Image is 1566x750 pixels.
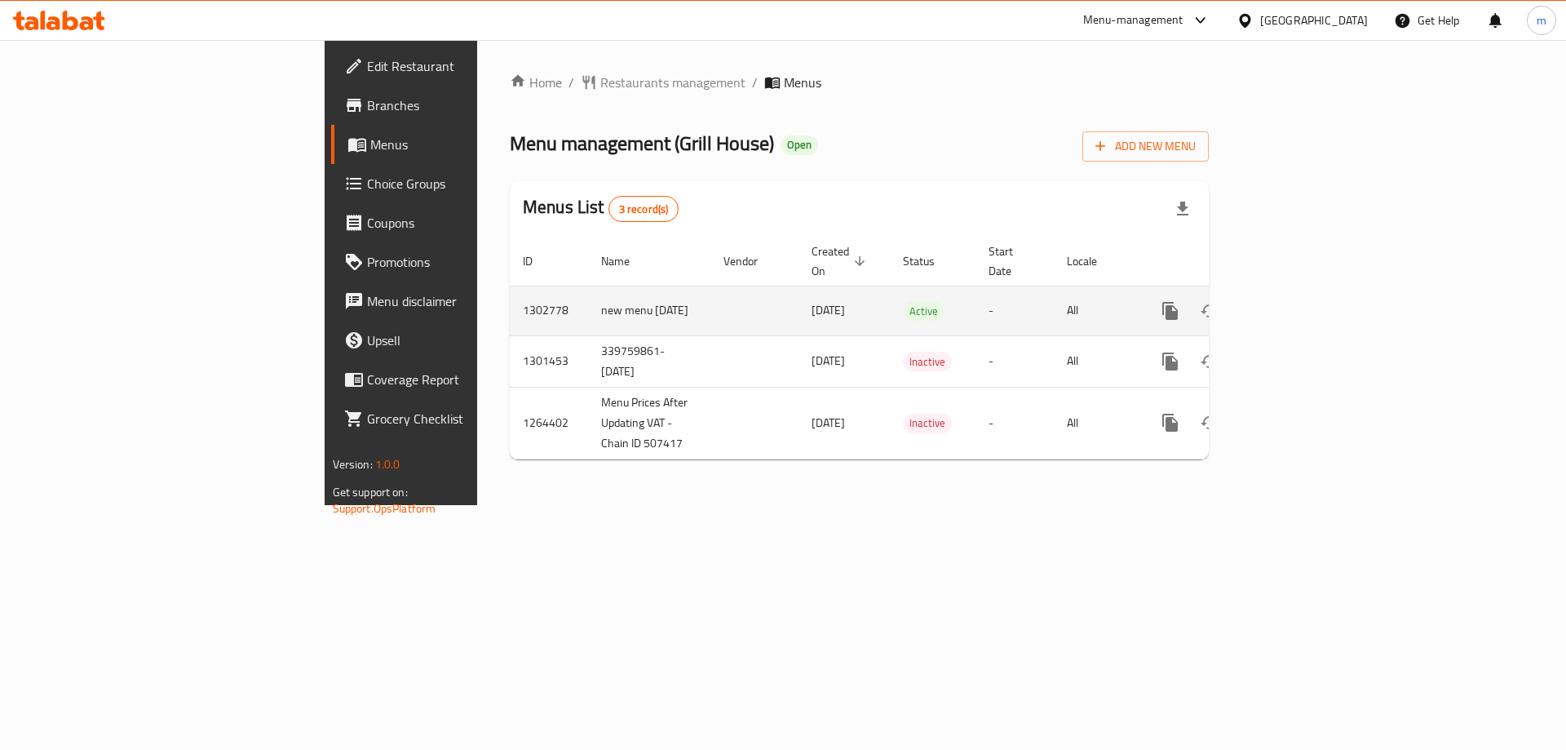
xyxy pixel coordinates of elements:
span: Menu management ( Grill House ) [510,125,774,162]
span: Start Date [989,242,1034,281]
td: All [1054,335,1138,387]
button: more [1151,291,1190,331]
a: Support.OpsPlatform [333,498,436,519]
a: Upsell [331,321,586,360]
nav: breadcrumb [510,73,1209,92]
span: Choice Groups [367,174,573,193]
span: Menus [370,135,573,154]
button: Change Status [1190,342,1229,381]
span: Name [601,251,651,271]
span: Menus [784,73,821,92]
span: Locale [1067,251,1118,271]
li: / [752,73,758,92]
td: All [1054,286,1138,335]
span: Restaurants management [600,73,745,92]
span: Menu disclaimer [367,291,573,311]
a: Restaurants management [581,73,745,92]
span: Open [781,138,818,152]
a: Coupons [331,203,586,242]
span: [DATE] [812,412,845,433]
td: All [1054,387,1138,459]
span: Vendor [723,251,779,271]
span: Edit Restaurant [367,56,573,76]
span: Status [903,251,956,271]
span: 3 record(s) [609,202,679,217]
table: enhanced table [510,237,1320,459]
span: ID [523,251,554,271]
div: Active [903,301,944,321]
a: Branches [331,86,586,125]
span: Version: [333,454,373,475]
button: Add New Menu [1082,131,1209,162]
span: Branches [367,95,573,115]
a: Edit Restaurant [331,47,586,86]
button: Change Status [1190,403,1229,442]
td: - [975,286,1054,335]
td: 339759861- [DATE] [588,335,710,387]
a: Choice Groups [331,164,586,203]
a: Menus [331,125,586,164]
span: Upsell [367,331,573,350]
span: Inactive [903,414,952,433]
a: Coverage Report [331,360,586,399]
div: Open [781,135,818,155]
span: Coupons [367,213,573,233]
th: Actions [1138,237,1320,286]
button: more [1151,342,1190,381]
h2: Menus List [523,195,679,222]
span: Coverage Report [367,370,573,389]
td: new menu [DATE] [588,286,710,335]
td: - [975,335,1054,387]
td: - [975,387,1054,459]
div: Export file [1163,189,1202,229]
a: Grocery Checklist [331,399,586,438]
a: Promotions [331,242,586,282]
button: more [1151,403,1190,442]
div: [GEOGRAPHIC_DATA] [1260,11,1368,29]
span: [DATE] [812,350,845,371]
span: 1.0.0 [375,454,400,475]
span: Created On [812,242,870,281]
div: Inactive [903,414,952,433]
span: m [1537,11,1546,29]
a: Menu disclaimer [331,282,586,321]
span: [DATE] [812,300,845,321]
td: Menu Prices After Updating VAT - Chain ID 507417 [588,387,710,459]
span: Promotions [367,252,573,272]
span: Get support on: [333,482,408,503]
span: Grocery Checklist [367,409,573,428]
span: Inactive [903,353,952,371]
div: Total records count [608,196,679,222]
span: Add New Menu [1095,136,1196,157]
span: Active [903,302,944,321]
div: Menu-management [1083,11,1183,30]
